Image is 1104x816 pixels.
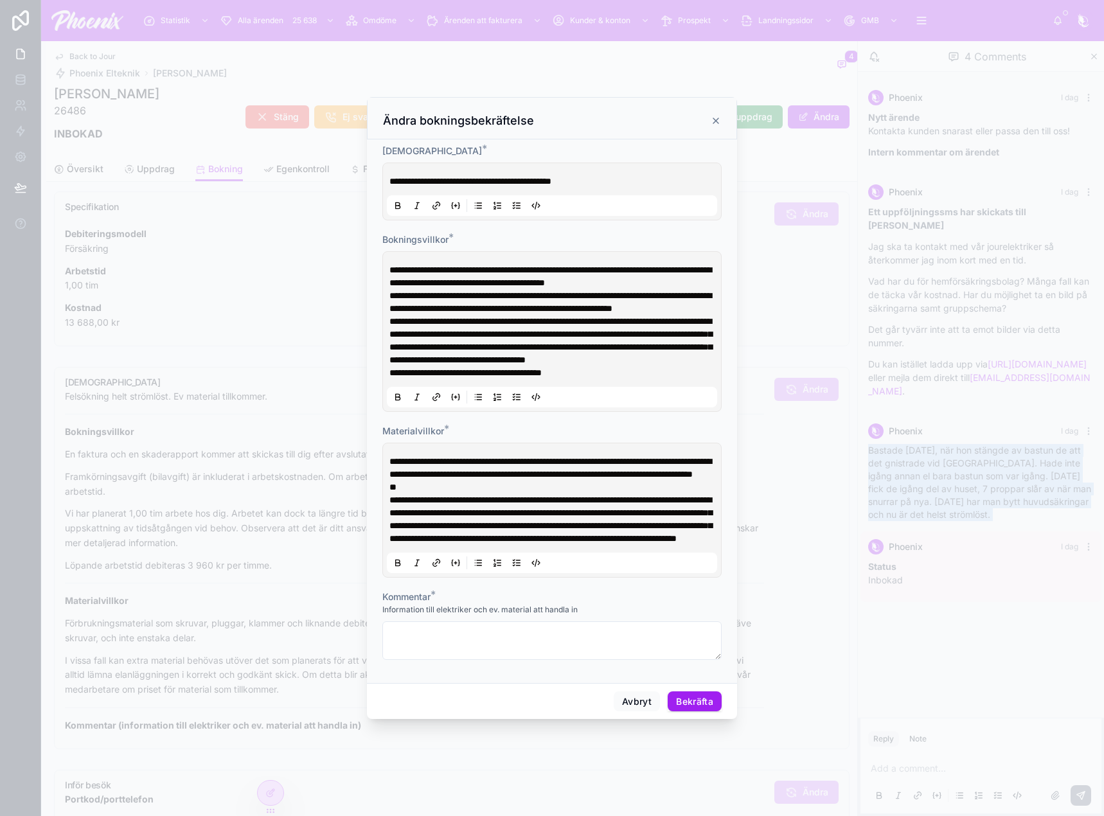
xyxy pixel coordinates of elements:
span: Information till elektriker och ev. material att handla in [382,605,578,615]
span: Kommentar [382,591,431,602]
span: Bokningsvillkor [382,234,449,245]
button: Bekräfta [668,691,722,712]
span: [DEMOGRAPHIC_DATA] [382,145,482,156]
h3: Ändra bokningsbekräftelse [383,113,534,129]
span: Materialvillkor [382,425,444,436]
button: Avbryt [614,691,660,712]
